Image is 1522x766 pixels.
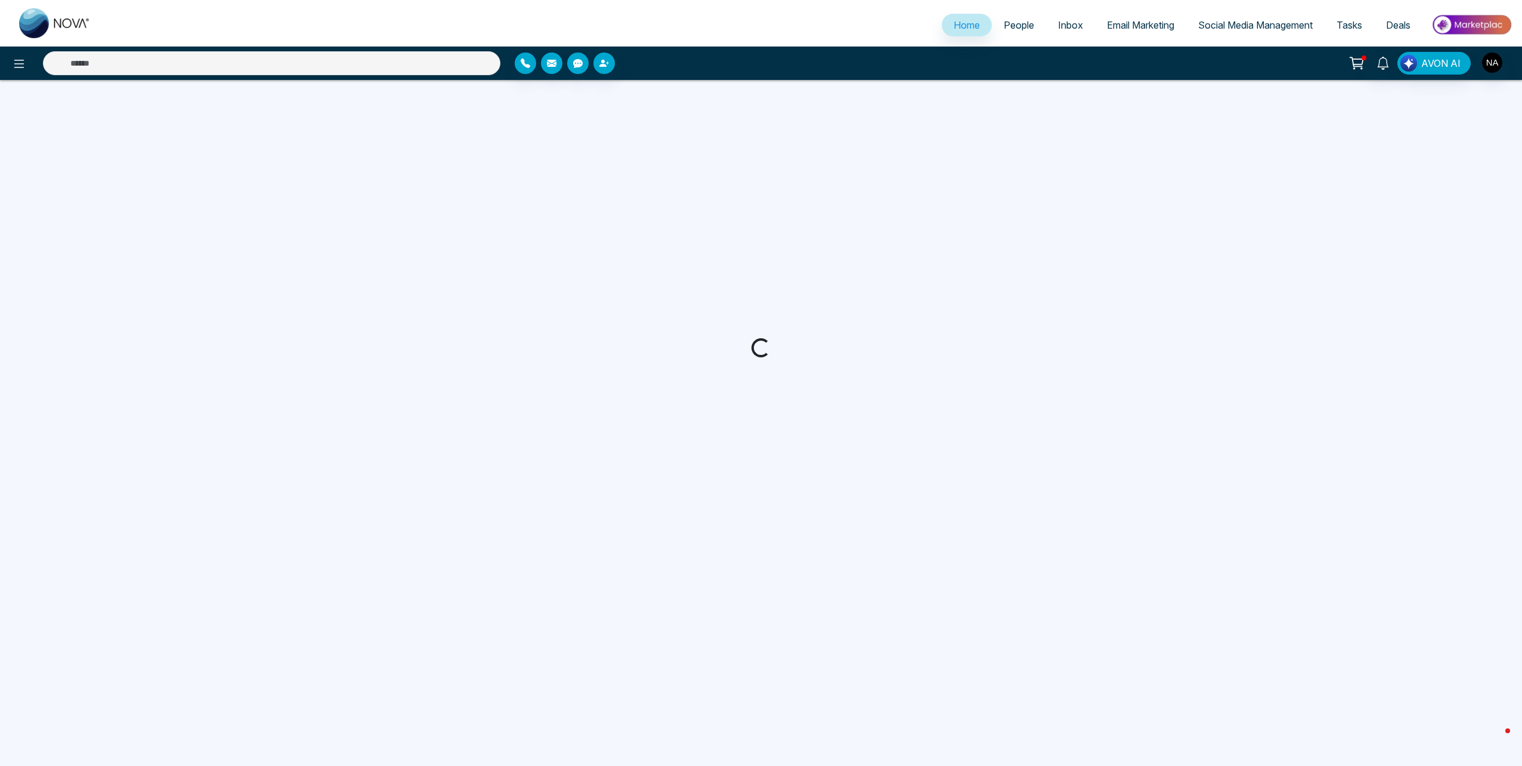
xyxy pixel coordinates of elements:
span: Social Media Management [1198,19,1313,31]
span: AVON AI [1421,56,1461,70]
a: Tasks [1325,14,1374,36]
a: People [992,14,1046,36]
img: Market-place.gif [1428,11,1515,38]
span: Tasks [1337,19,1362,31]
a: Email Marketing [1095,14,1186,36]
img: Lead Flow [1400,55,1417,72]
span: Deals [1386,19,1410,31]
iframe: Intercom live chat [1481,725,1510,754]
span: Inbox [1058,19,1083,31]
a: Home [942,14,992,36]
img: Nova CRM Logo [19,8,91,38]
a: Deals [1374,14,1422,36]
span: People [1004,19,1034,31]
img: User Avatar [1482,52,1502,73]
span: Home [954,19,980,31]
a: Inbox [1046,14,1095,36]
span: Email Marketing [1107,19,1174,31]
a: Social Media Management [1186,14,1325,36]
button: AVON AI [1397,52,1471,75]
